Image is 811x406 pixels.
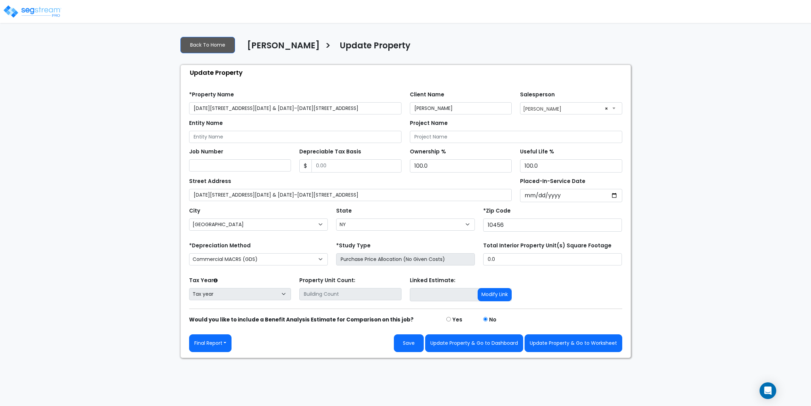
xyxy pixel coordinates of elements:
label: Tax Year [189,277,218,285]
span: $ [299,159,312,173]
button: Save [394,334,424,352]
label: *Zip Code [483,207,511,215]
button: Final Report [189,334,232,352]
label: Depreciable Tax Basis [299,148,361,156]
img: logo_pro_r.png [3,5,62,18]
input: Entity Name [189,131,402,143]
a: [PERSON_NAME] [242,41,320,55]
span: Asher Fried [520,102,622,114]
label: Salesperson [520,91,555,99]
div: Update Property [184,65,631,80]
span: Asher Fried [520,103,622,114]
a: Back To Home [180,37,235,53]
label: Useful Life % [520,148,554,156]
button: Update Property & Go to Dashboard [425,334,523,352]
label: Client Name [410,91,444,99]
label: City [189,207,200,215]
input: Zip Code [483,218,622,232]
input: Depreciation [520,159,622,173]
button: Modify Link [478,288,512,301]
label: State [336,207,352,215]
label: No [489,316,496,324]
label: Placed-In-Service Date [520,177,585,185]
input: Street Address [189,189,512,201]
a: Update Property [334,41,411,55]
h3: > [325,40,331,54]
input: Client Name [410,102,512,114]
input: Project Name [410,131,622,143]
label: Entity Name [189,119,223,127]
label: Linked Estimate: [410,277,455,285]
input: Ownership [410,159,512,173]
strong: Would you like to include a Benefit Analysis Estimate for Comparison on this job? [189,316,414,323]
div: Open Intercom Messenger [760,382,776,399]
label: Project Name [410,119,448,127]
label: *Depreciation Method [189,242,251,250]
h4: [PERSON_NAME] [247,41,320,53]
input: Building Count [299,288,402,300]
label: Property Unit Count: [299,277,355,285]
label: Total Interior Property Unit(s) Square Footage [483,242,611,250]
label: Ownership % [410,148,446,156]
h4: Update Property [340,41,411,53]
label: Job Number [189,148,223,156]
label: *Study Type [336,242,371,250]
span: × [605,104,608,113]
input: 0.00 [311,159,402,173]
input: total square foot [483,253,622,265]
button: Update Property & Go to Worksheet [525,334,622,352]
label: Yes [452,316,462,324]
label: *Property Name [189,91,234,99]
input: Property Name [189,102,402,114]
label: Street Address [189,177,231,185]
